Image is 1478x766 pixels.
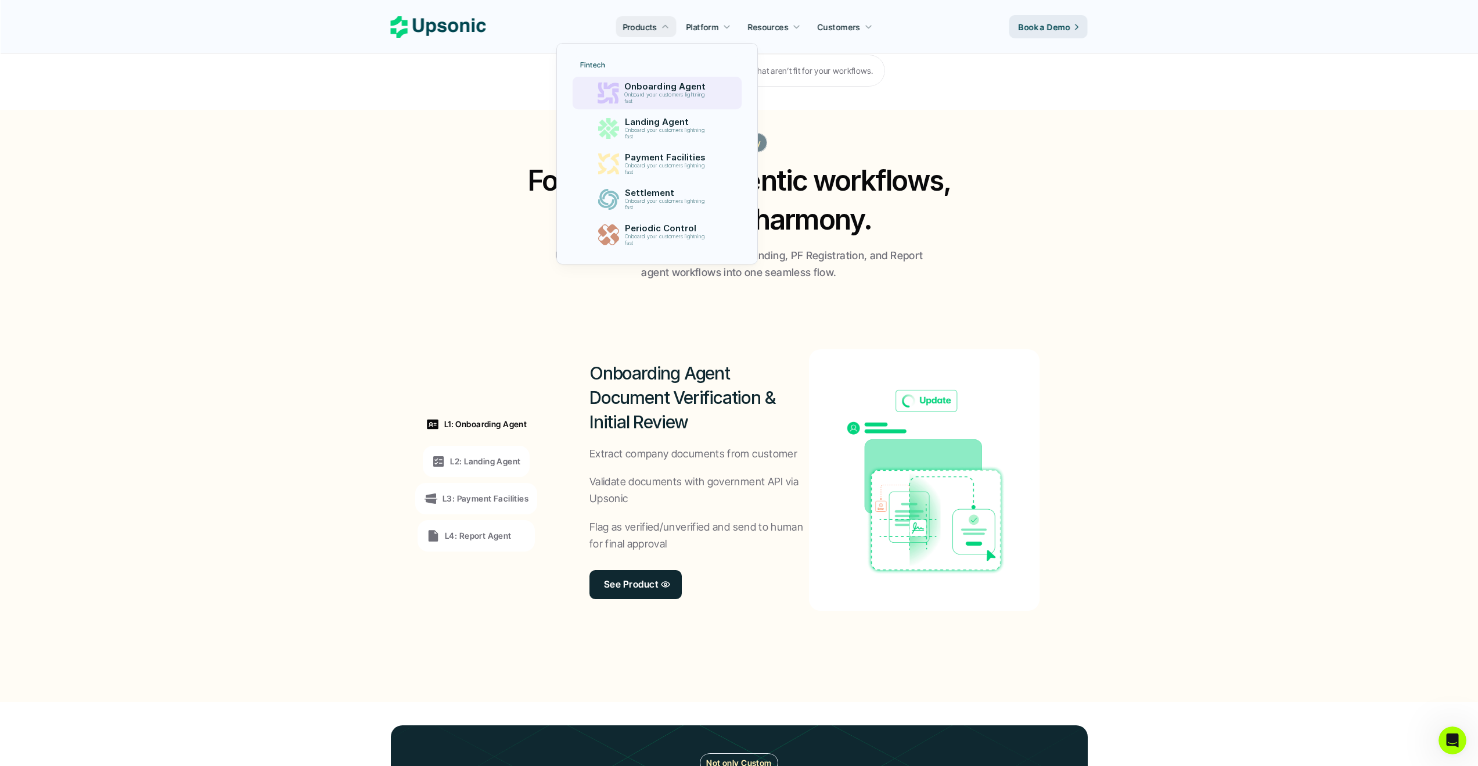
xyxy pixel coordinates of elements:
[625,223,711,234] p: Periodic Control
[625,234,710,246] p: Onboard your customers lightning fast
[589,570,682,599] a: See Product
[625,117,711,127] p: Landing Agent
[625,163,710,176] p: Onboard your customers lightning fast
[625,198,710,211] p: Onboard your customers lightning fast
[625,127,710,140] p: Onboard your customers lightning fast
[1009,15,1088,38] a: Book a Demo
[1019,21,1070,33] p: Book a Demo
[573,77,742,109] a: Onboarding AgentOnboard your customers lightning fast
[443,492,528,504] p: L3: Payment Facilities
[450,455,520,467] p: L2: Landing Agent
[623,21,657,33] p: Products
[748,21,789,33] p: Resources
[551,248,928,281] p: Upsonic orchestrates your Onboarding, Landing, PF Registration, and Report agent workflows into o...
[625,188,711,198] p: Settlement
[616,16,676,37] a: Products
[624,92,710,105] p: Onboard your customers lightning fast
[445,529,512,542] p: L4: Report Agent
[818,21,861,33] p: Customers
[444,418,527,430] p: L1: Onboarding Agent
[573,183,741,216] a: SettlementOnboard your customers lightning fast
[580,61,605,69] p: Fintech
[604,576,658,593] p: See Product
[625,152,711,163] p: Payment Facilities
[589,446,797,463] p: Extract company documents from customer
[516,161,962,239] h2: Four seamless agentic workflows, perfectly in harmony.
[573,112,741,145] a: Landing AgentOnboard your customers lightning fast
[627,63,873,78] p: The that aren’t fit for your workflows.
[589,519,809,553] p: Flag as verified/unverified and send to human for final approval
[1439,726,1466,754] iframe: Intercom live chat
[624,81,711,92] p: Onboarding Agent
[573,148,741,180] a: Payment FacilitiesOnboard your customers lightning fast
[573,219,741,251] a: Periodic ControlOnboard your customers lightning fast
[589,361,809,434] h2: Onboarding Agent Document Verification & Initial Review
[589,474,809,507] p: Validate documents with government API via Upsonic
[686,21,718,33] p: Platform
